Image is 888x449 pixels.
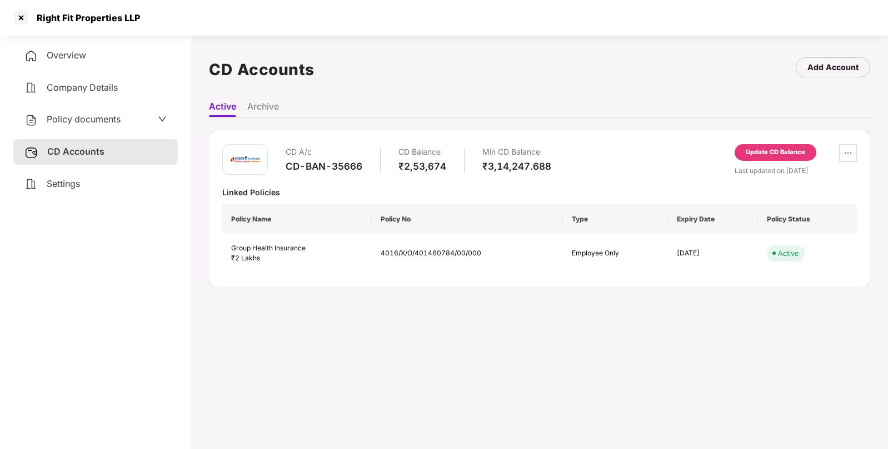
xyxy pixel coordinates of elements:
li: Active [209,101,236,117]
img: svg+xml;base64,PHN2ZyB4bWxucz0iaHR0cDovL3d3dy53My5vcmcvMjAwMC9zdmciIHdpZHRoPSIyNCIgaGVpZ2h0PSIyNC... [24,81,38,95]
div: Right Fit Properties LLP [30,12,140,23]
th: Type [563,204,668,234]
span: Settings [47,178,80,189]
div: Group Health Insurance [231,243,363,254]
h1: CD Accounts [209,57,315,82]
th: Policy Status [758,204,857,234]
div: Min CD Balance [482,144,551,160]
img: icici.png [228,154,262,165]
div: Add Account [807,61,859,73]
div: Employee Only [572,248,659,259]
th: Policy Name [222,204,372,234]
div: Linked Policies [222,187,857,198]
div: CD-BAN-35666 [286,160,362,172]
th: Expiry Date [668,204,758,234]
li: Archive [247,101,279,117]
span: CD Accounts [47,146,104,157]
div: Last updated on [DATE] [735,165,857,176]
span: Overview [47,50,86,61]
div: CD Balance [398,144,446,160]
td: 4016/X/O/401460784/00/000 [372,234,563,274]
th: Policy No [372,204,563,234]
img: svg+xml;base64,PHN2ZyB4bWxucz0iaHR0cDovL3d3dy53My5vcmcvMjAwMC9zdmciIHdpZHRoPSIyNCIgaGVpZ2h0PSIyNC... [24,177,38,191]
img: svg+xml;base64,PHN2ZyB4bWxucz0iaHR0cDovL3d3dy53My5vcmcvMjAwMC9zdmciIHdpZHRoPSIyNCIgaGVpZ2h0PSIyNC... [24,50,38,63]
td: [DATE] [668,234,758,274]
div: ₹3,14,247.688 [482,160,551,172]
span: down [158,115,167,124]
div: Update CD Balance [746,147,805,157]
span: ellipsis [840,149,856,157]
img: svg+xml;base64,PHN2ZyB4bWxucz0iaHR0cDovL3d3dy53My5vcmcvMjAwMC9zdmciIHdpZHRoPSIyNCIgaGVpZ2h0PSIyNC... [24,114,38,127]
div: CD A/c [286,144,362,160]
span: ₹2 Lakhs [231,254,260,262]
span: Policy documents [47,114,121,125]
div: Active [778,248,799,259]
button: ellipsis [839,144,857,162]
img: svg+xml;base64,PHN2ZyB3aWR0aD0iMjUiIGhlaWdodD0iMjQiIHZpZXdCb3g9IjAgMCAyNSAyNCIgZmlsbD0ibm9uZSIgeG... [24,146,38,159]
span: Company Details [47,82,118,93]
div: ₹2,53,674 [398,160,446,172]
